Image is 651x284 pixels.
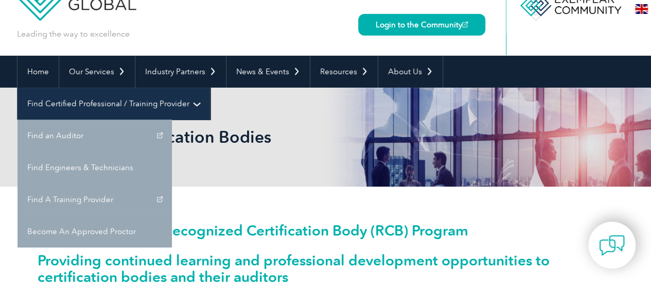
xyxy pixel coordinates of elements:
h1: Exemplar Global’s Recognized Certification Body (RCB) Program [38,223,614,238]
a: Become An Approved Proctor [17,215,172,247]
h2: Programs for Certification Bodies [17,129,449,145]
a: About Us [378,56,443,88]
img: contact-chat.png [599,232,625,258]
a: Find Engineers & Technicians [17,152,172,183]
a: Find Certified Professional / Training Provider [17,88,210,120]
a: Home [17,56,59,88]
a: Resources [310,56,378,88]
a: Find an Auditor [17,120,172,152]
a: News & Events [226,56,310,88]
img: en [635,4,648,14]
a: Login to the Community [358,14,485,36]
a: Find A Training Provider [17,183,172,215]
p: Leading the way to excellence [17,28,130,40]
a: Industry Partners [135,56,226,88]
a: Our Services [59,56,135,88]
img: open_square.png [462,22,468,27]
